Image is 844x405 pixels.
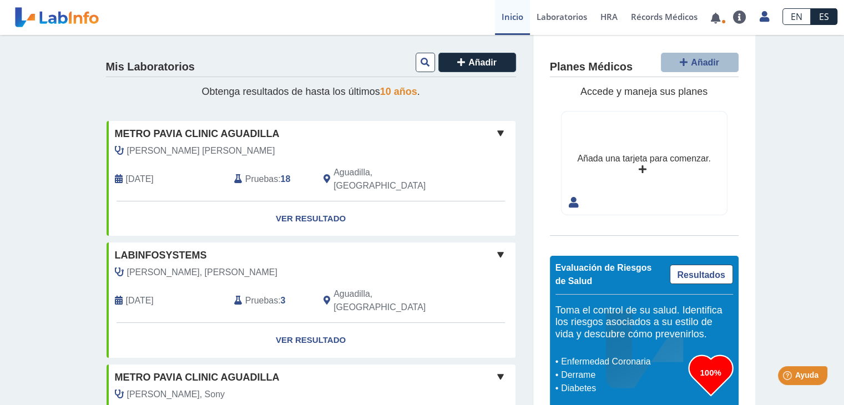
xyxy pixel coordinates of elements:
span: 2021-11-15 [126,173,154,186]
span: Rodriguez Hernandez, Sony [127,388,225,401]
h3: 100% [689,366,733,379]
span: Pruebas [245,173,278,186]
span: HRA [600,11,618,22]
span: Accede y maneja sus planes [580,86,707,97]
span: Labinfosystems [115,248,207,263]
li: Diabetes [558,382,689,395]
span: Velazquez Gonzalez, Marcos [127,266,277,279]
a: ES [811,8,837,25]
a: Resultados [670,265,733,284]
li: Enfermedad Coronaria [558,355,689,368]
button: Añadir [661,53,739,72]
b: 18 [281,174,291,184]
h5: Toma el control de su salud. Identifica los riesgos asociados a su estilo de vida y descubre cómo... [555,305,733,341]
span: Obtenga resultados de hasta los últimos . [201,86,420,97]
span: Añadir [468,58,497,67]
span: Metro Pavia Clinic Aguadilla [115,370,280,385]
div: : [226,287,315,314]
a: EN [782,8,811,25]
li: Derrame [558,368,689,382]
b: 3 [281,296,286,305]
button: Añadir [438,53,516,72]
span: Munoz Gonzalez, Eliasin [127,144,275,158]
h4: Mis Laboratorios [106,60,195,74]
h4: Planes Médicos [550,60,633,74]
iframe: Help widget launcher [745,362,832,393]
span: Aguadilla, PR [333,166,456,193]
div: : [226,166,315,193]
span: Metro Pavia Clinic Aguadilla [115,126,280,141]
a: Ver Resultado [107,323,516,358]
span: Añadir [691,58,719,67]
span: Aguadilla, PR [333,287,456,314]
a: Ver Resultado [107,201,516,236]
span: Pruebas [245,294,278,307]
div: Añada una tarjeta para comenzar. [577,152,710,165]
span: Evaluación de Riesgos de Salud [555,263,652,286]
span: 2020-06-24 [126,294,154,307]
span: 10 años [380,86,417,97]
